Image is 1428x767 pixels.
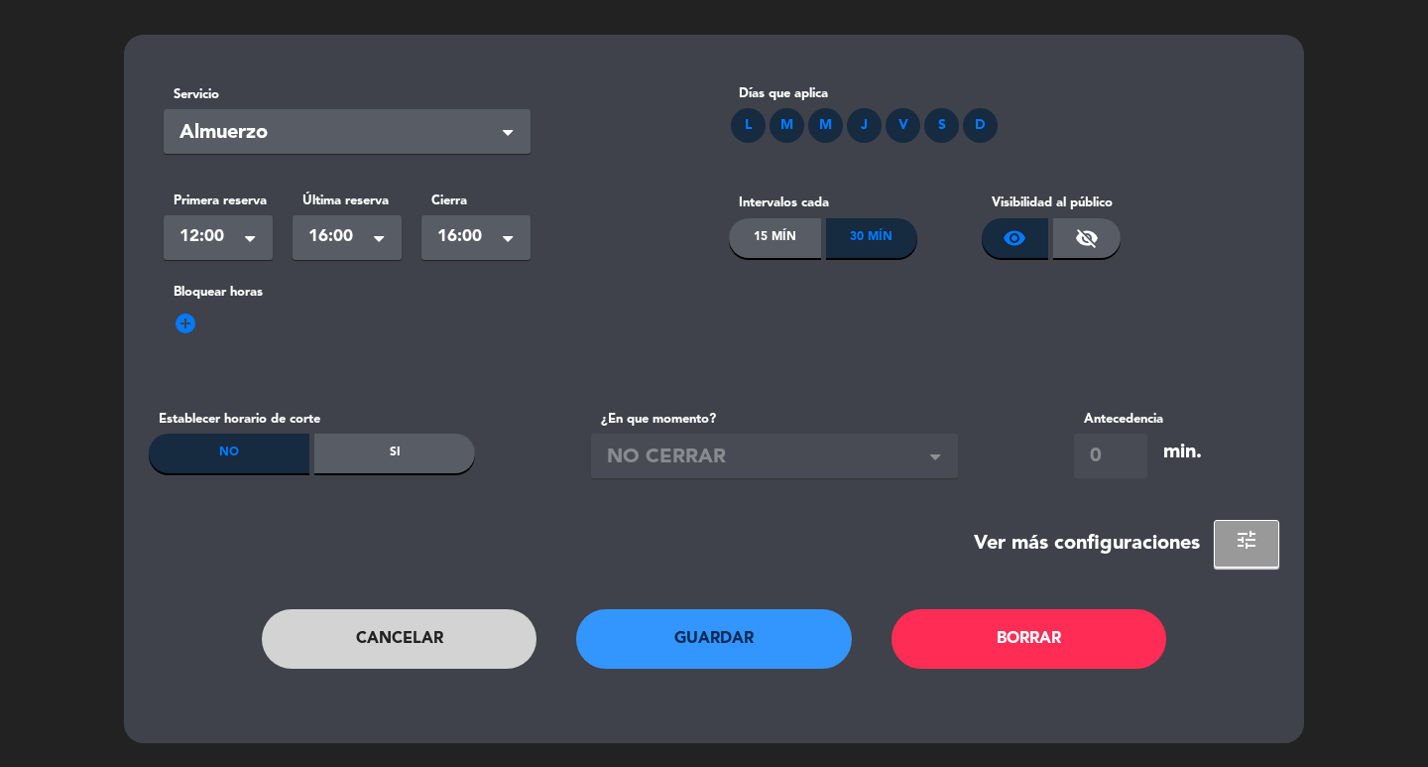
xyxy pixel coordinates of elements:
div: Ver más configuraciones [974,528,1200,561]
label: Primera reserva [164,191,273,211]
label: Bloquear horas [164,282,1264,303]
div: Si [314,434,475,473]
div: M [808,108,843,143]
span: 16:00 [437,223,499,251]
div: L [731,108,766,143]
span: Almuerzo [179,117,499,150]
span: visibility [1003,226,1026,250]
span: tune [1235,528,1258,552]
div: Días que aplica [729,83,1264,104]
label: Cierra [421,191,531,211]
label: Última reserva [293,191,402,211]
span: 12:00 [179,223,241,251]
div: V [886,108,920,143]
div: J [847,108,882,143]
span: 16:00 [308,223,370,251]
div: 30 Mín [826,218,918,258]
span: NO CERRAR [607,442,926,474]
div: No [149,434,309,473]
button: Cancelar [262,609,537,669]
span: add_circle [174,312,197,335]
div: S [924,108,959,143]
button: Guardar [576,609,852,669]
div: min. [1163,437,1202,469]
input: 0 [1074,434,1147,478]
span: visibility_off [1075,226,1099,250]
div: 15 Mín [729,218,821,258]
button: Borrar [892,609,1167,669]
button: tune [1214,520,1279,568]
label: Visibilidad al público [982,192,1265,213]
div: D [963,108,998,143]
label: Servicio [164,84,531,105]
label: ¿En que momento? [591,409,958,430]
label: Antecedencia [1074,409,1163,430]
label: Establecer horario de corte [149,409,475,430]
div: M [770,108,804,143]
label: Intervalos cada [729,192,982,213]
